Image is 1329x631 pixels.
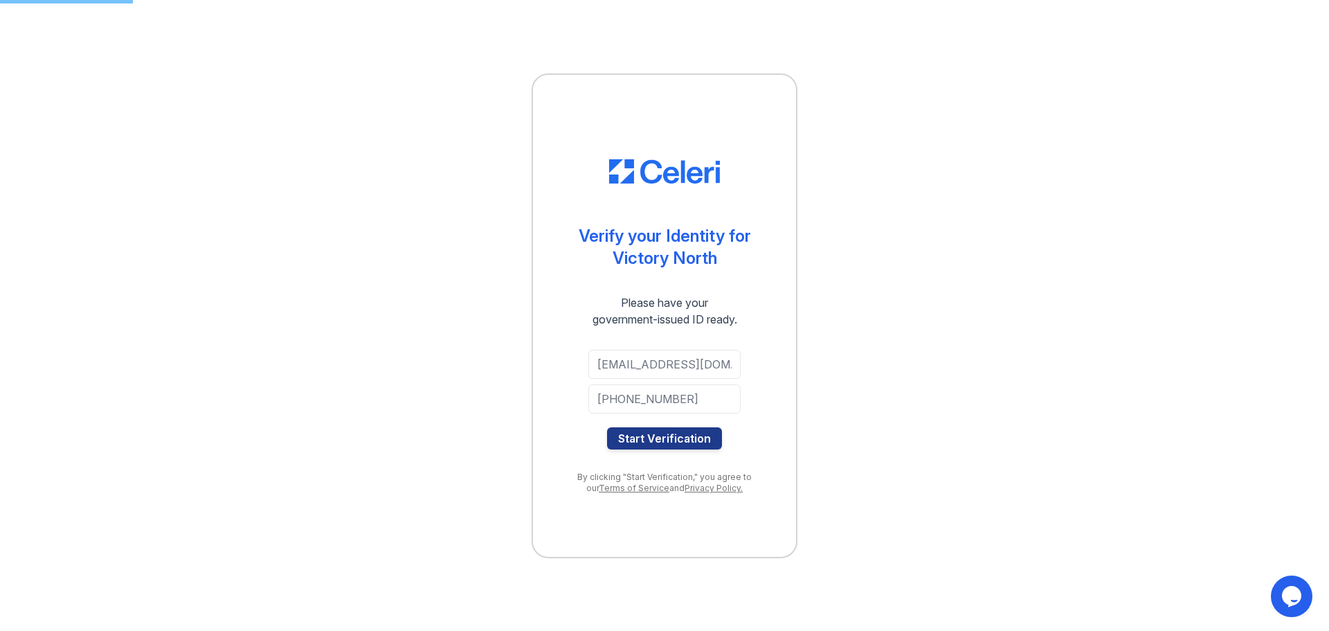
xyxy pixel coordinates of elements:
[579,225,751,269] div: Verify your Identity for Victory North
[588,384,741,414] input: Phone
[568,294,762,328] div: Please have your government-issued ID ready.
[609,159,720,184] img: CE_Logo_Blue-a8612792a0a2168367f1c8372b55b34899dd931a85d93a1a3d3e32e68fde9ad4.png
[1271,576,1315,617] iframe: chat widget
[588,350,741,379] input: Email
[561,472,768,494] div: By clicking "Start Verification," you agree to our and
[599,483,669,493] a: Terms of Service
[607,427,722,450] button: Start Verification
[685,483,743,493] a: Privacy Policy.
